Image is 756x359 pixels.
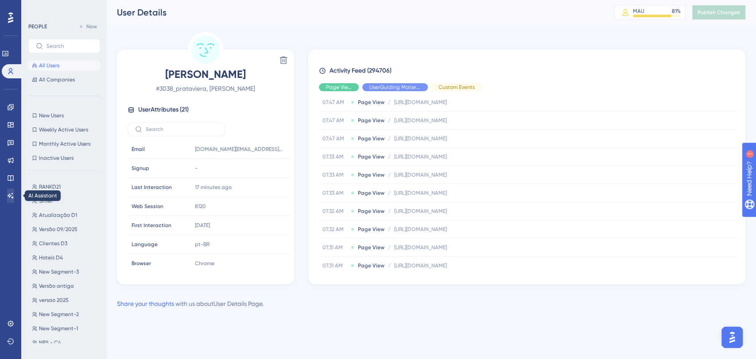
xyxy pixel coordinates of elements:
time: 17 minutes ago [195,184,232,190]
span: New Segment-1 [39,325,78,332]
time: [DATE] [195,222,210,228]
button: Monthly Active Users [28,139,100,149]
span: [URL][DOMAIN_NAME] [394,117,447,124]
span: Weekly Active Users [39,126,88,133]
span: Page View [358,208,384,215]
span: / [388,171,391,178]
span: [URL][DOMAIN_NAME] [394,226,447,233]
span: [URL][DOMAIN_NAME] [394,262,447,269]
button: New Segment-2 [28,309,105,320]
span: First Interaction [132,222,171,229]
span: Language [132,241,158,248]
span: New Segment-2 [39,311,79,318]
div: MAU [633,8,644,15]
span: 07.33 AM [322,153,347,160]
span: / [388,244,391,251]
span: Last Interaction [132,184,172,191]
button: Versão 09/2025 [28,224,105,235]
span: Page View [358,189,384,197]
span: Activity Feed (294706) [330,66,392,76]
span: 07.47 AM [322,135,347,142]
span: / [388,135,391,142]
span: New [86,23,97,30]
span: versao 2025 [39,297,69,304]
span: 07.47 AM [322,117,347,124]
button: Weekly Active Users [28,124,100,135]
span: Atualização D1 [39,212,77,219]
span: [URL][DOMAIN_NAME] [394,99,447,106]
span: All Companies [39,76,75,83]
span: Versão 09/2025 [39,226,78,233]
button: NPS - C4 [28,337,105,348]
span: Browser [132,260,151,267]
span: 07.32 AM [322,226,347,233]
span: Page View [358,153,384,160]
button: New Users [28,110,100,121]
span: / [388,189,391,197]
span: New Segment-3 [39,268,79,275]
button: Atualização D1 [28,210,105,220]
span: Hoteis D4 [39,254,63,261]
div: with us about User Details Page . [117,298,264,309]
span: / [388,153,391,160]
span: [URL][DOMAIN_NAME] [394,208,447,215]
span: [DOMAIN_NAME][EMAIL_ADDRESS][DOMAIN_NAME] [195,146,283,153]
button: All Users [28,60,100,71]
span: [PERSON_NAME] [128,67,283,81]
span: Custom Events [438,84,475,91]
span: Page View [358,117,384,124]
span: Page View [358,99,384,106]
span: Clientes D3 [39,240,67,247]
input: Search [146,126,217,132]
button: versao 2025 [28,295,105,305]
button: New Segment-1 [28,323,105,334]
span: New Users [39,112,64,119]
span: Sinief [39,197,53,205]
span: Publish Changes [698,9,740,16]
iframe: UserGuiding AI Assistant Launcher [719,324,745,351]
span: RANKD21 [39,183,61,190]
span: 07.33 AM [322,171,347,178]
span: / [388,262,391,269]
button: Sinief [28,196,105,206]
button: RANKD21 [28,181,105,192]
span: / [388,226,391,233]
span: / [388,208,391,215]
span: 07.31 AM [322,244,347,251]
div: PEOPLE [28,23,47,30]
span: Inactive Users [39,154,74,162]
span: Signup [132,165,149,172]
span: 07.33 AM [322,189,347,197]
button: Inactive Users [28,153,100,163]
span: NPS - C4 [39,339,61,346]
span: Page View [358,226,384,233]
span: 8120 [195,203,206,210]
span: [URL][DOMAIN_NAME] [394,189,447,197]
span: # 3038_prataviera, [PERSON_NAME] [128,83,283,94]
input: Search [47,43,93,49]
span: All Users [39,62,59,69]
button: Hoteis D4 [28,252,105,263]
button: All Companies [28,74,100,85]
span: Chrome [195,260,214,267]
span: Page View [326,84,352,91]
a: Share your thoughts [117,300,174,307]
span: Page View [358,262,384,269]
span: Need Help? [21,2,55,13]
button: New Segment-3 [28,266,105,277]
button: Versão antiga [28,281,105,291]
button: Clientes D3 [28,238,105,249]
span: [URL][DOMAIN_NAME] [394,153,447,160]
span: User Attributes ( 21 ) [138,104,189,115]
div: 1 [62,4,64,12]
span: 07.32 AM [322,208,347,215]
span: [URL][DOMAIN_NAME] [394,135,447,142]
span: pt-BR [195,241,209,248]
span: [URL][DOMAIN_NAME] [394,171,447,178]
span: Monthly Active Users [39,140,90,147]
span: 07.47 AM [322,99,347,106]
span: Versão antiga [39,282,74,290]
span: - [195,165,198,172]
